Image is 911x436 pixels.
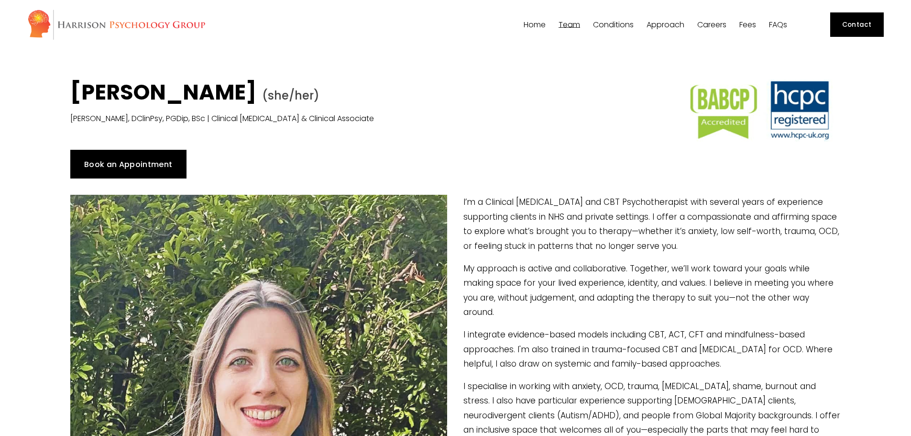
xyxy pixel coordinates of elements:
p: I’m a Clinical [MEDICAL_DATA] and CBT Psychotherapist with several years of experience supporting... [70,195,841,253]
img: Harrison Psychology Group [27,9,206,40]
span: Conditions [593,21,634,29]
p: [PERSON_NAME], DClinPsy, PGDip, BSc | Clinical [MEDICAL_DATA] & Clinical Associate [70,112,644,126]
a: FAQs [769,20,787,29]
span: Team [559,21,580,29]
span: Approach [647,21,684,29]
a: Book an Appointment [70,150,187,179]
a: Home [524,20,546,29]
a: folder dropdown [559,20,580,29]
a: Careers [697,20,726,29]
p: My approach is active and collaborative. Together, we’ll work toward your goals while making spac... [70,261,841,320]
a: folder dropdown [593,20,634,29]
a: Contact [830,12,884,36]
a: Fees [739,20,756,29]
span: (she/her) [262,88,319,103]
p: I integrate evidence-based models including CBT, ACT, CFT and mindfulness-based approaches. I'm a... [70,327,841,371]
a: folder dropdown [647,20,684,29]
strong: [PERSON_NAME] [70,77,256,107]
